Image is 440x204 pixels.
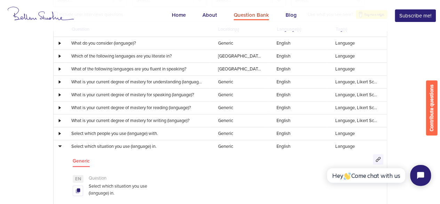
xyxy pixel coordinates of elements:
[269,50,328,62] td: English column header Language(s)
[172,11,186,20] div: Home
[328,75,387,88] td: Language, Likert Scale column header Tag(s)
[317,159,437,192] iframe: Tidio Chat
[210,75,269,88] td: Generic column header Location(s)
[269,140,328,153] td: English column header Language(s)
[277,3,305,29] a: Blog
[328,62,387,75] td: Language column header Tag(s)
[395,9,436,22] button: Subscribe me!
[64,50,211,62] td: Which of the following languages are you literate in? column header Question
[269,114,328,127] td: English column header Language(s)
[328,127,387,140] td: Language column header Tag(s)
[210,101,269,114] td: Generic column header Location(s)
[328,114,387,127] td: Language, Likert Scale column header Tag(s)
[210,114,269,127] td: Generic column header Location(s)
[194,3,225,29] a: About
[73,157,90,167] li: Generic
[64,101,211,114] td: What is your current degree of mastery for reading (language)? column header Question
[269,75,328,88] td: English column header Language(s)
[210,140,269,153] td: Generic column header Location(s)
[210,88,269,101] td: Generic column header Location(s)
[269,88,328,101] td: English column header Language(s)
[328,101,387,114] td: Language, Likert Scale column header Tag(s)
[210,62,269,75] td: United States, Singapore column header Location(s)
[210,37,269,50] td: Generic column header Location(s)
[89,183,161,197] p: Select which situation you use (language) in.
[64,114,211,127] td: What is your current degree of mastery for writing (language)? column header Question
[328,140,387,153] td: Language column header Tag(s)
[210,50,269,62] td: United States, Singapore column header Location(s)
[202,11,217,20] div: About
[269,127,328,140] td: English column header Language(s)
[234,11,269,20] div: Question Bank
[210,127,269,140] td: Generic column header Location(s)
[286,11,297,20] div: Blog
[328,88,387,101] td: Language, Likert Scale column header Tag(s)
[64,62,211,75] td: What of the following languages are you fluent in speaking? column header Question
[73,175,83,183] div: EN
[269,62,328,75] td: English column header Language(s)
[64,140,211,153] td: Select which situation you use (language) in. column header Question
[328,50,387,62] td: Language column header Tag(s)
[269,101,328,114] td: English column header Language(s)
[64,88,211,101] td: What is your current degree of mastery for speaking (language)? column header Question
[225,3,277,29] a: Question Bank
[426,80,438,135] button: Contribute questions
[269,37,328,50] td: English column header Language(s)
[64,127,211,140] td: Select which people you use (language) with. column header Question
[64,37,211,50] td: What do you consider (language)? column header Question
[89,175,161,183] div: Question
[328,37,387,50] td: Language column header Tag(s)
[64,75,211,88] td: What is your current degree of mastery for understanding (language)? column header Question
[163,3,194,29] a: Home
